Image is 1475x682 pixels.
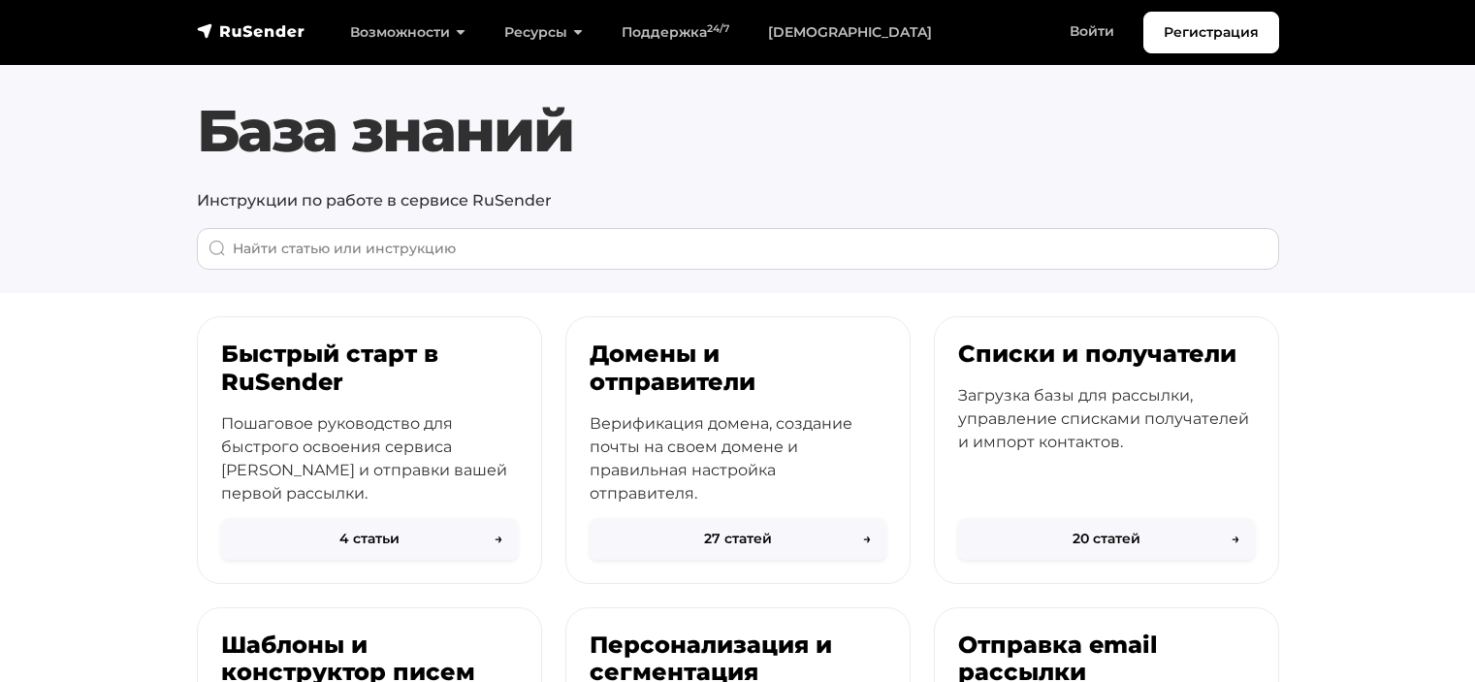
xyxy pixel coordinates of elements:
[208,240,226,257] img: Поиск
[495,529,502,549] span: →
[749,13,951,52] a: [DEMOGRAPHIC_DATA]
[958,384,1255,454] p: Загрузка базы для рассылки, управление списками получателей и импорт контактов.
[221,412,518,505] p: Пошаговое руководство для быстрого освоения сервиса [PERSON_NAME] и отправки вашей первой рассылки.
[590,518,886,560] button: 27 статей→
[1050,12,1134,51] a: Войти
[221,341,518,397] h3: Быстрый старт в RuSender
[197,316,542,584] a: Быстрый старт в RuSender Пошаговое руководство для быстрого освоения сервиса [PERSON_NAME] и отпр...
[707,22,729,35] sup: 24/7
[485,13,602,52] a: Ресурсы
[197,189,1279,212] p: Инструкции по работе в сервисе RuSender
[602,13,749,52] a: Поддержка24/7
[958,518,1255,560] button: 20 статей→
[1232,529,1239,549] span: →
[934,316,1279,584] a: Списки и получатели Загрузка базы для рассылки, управление списками получателей и импорт контакто...
[1143,12,1279,53] a: Регистрация
[197,21,305,41] img: RuSender
[197,228,1279,270] input: When autocomplete results are available use up and down arrows to review and enter to go to the d...
[863,529,871,549] span: →
[197,96,1279,166] h1: База знаний
[590,341,886,397] h3: Домены и отправители
[565,316,911,584] a: Домены и отправители Верификация домена, создание почты на своем домене и правильная настройка от...
[590,412,886,505] p: Верификация домена, создание почты на своем домене и правильная настройка отправителя.
[331,13,485,52] a: Возможности
[221,518,518,560] button: 4 статьи→
[958,341,1255,369] h3: Списки и получатели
